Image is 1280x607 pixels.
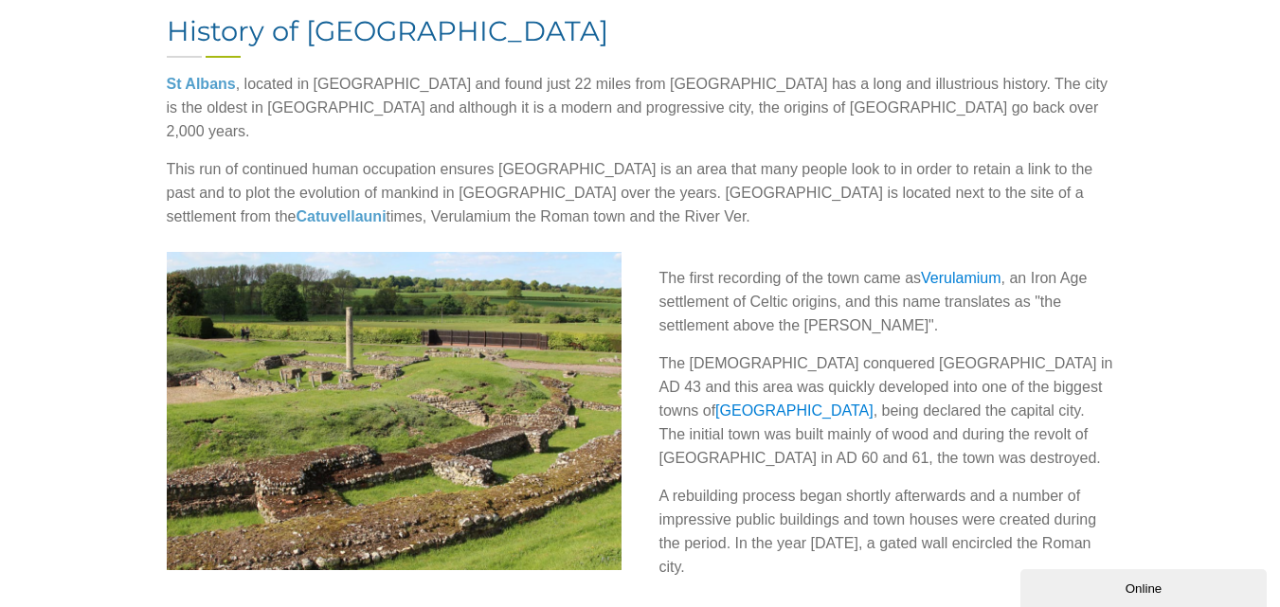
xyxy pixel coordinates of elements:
[167,76,236,92] a: St Albans
[167,17,1114,45] h1: History of [GEOGRAPHIC_DATA]
[659,351,1114,470] p: The [DEMOGRAPHIC_DATA] conquered [GEOGRAPHIC_DATA] in AD 43 and this area was quickly developed i...
[659,266,1114,337] p: The first recording of the town came as , an Iron Age settlement of Celtic origins, and this name...
[296,208,386,224] a: Catuvellauni
[921,270,1001,286] a: Verulamium
[167,252,622,570] img: History of St Albans Roman City
[167,157,1114,228] p: This run of continued human occupation ensures [GEOGRAPHIC_DATA] is an area that many people look...
[1020,565,1271,607] iframe: chat widget
[167,72,1114,143] p: , located in [GEOGRAPHIC_DATA] and found just 22 miles from [GEOGRAPHIC_DATA] has a long and illu...
[715,402,874,419] a: [GEOGRAPHIC_DATA]
[659,484,1114,579] p: A rebuilding process began shortly afterwards and a number of impressive public buildings and tow...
